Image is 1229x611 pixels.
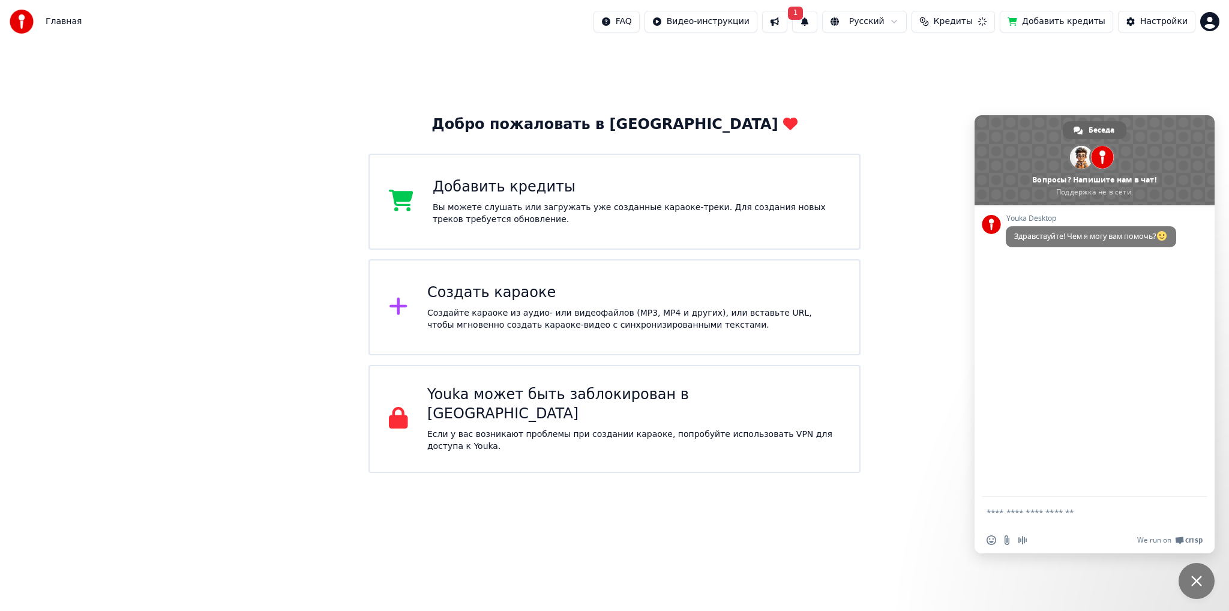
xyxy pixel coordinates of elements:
[433,202,840,226] div: Вы можете слушать или загружать уже созданные караоке-треки. Для создания новых треков требуется ...
[645,11,757,32] button: Видео-инструкции
[427,283,840,302] div: Создать караоке
[1063,121,1126,139] a: Беседа
[427,307,840,331] div: Создайте караоке из аудио- или видеофайлов (MP3, MP4 и других), или вставьте URL, чтобы мгновенно...
[593,11,640,32] button: FAQ
[1018,535,1027,545] span: Запись аудиосообщения
[1000,11,1113,32] button: Добавить кредиты
[1179,563,1215,599] a: Закрыть чат
[1089,121,1114,139] span: Беседа
[934,16,973,28] span: Кредиты
[1185,535,1203,545] span: Crisp
[1014,231,1168,241] span: Здравствуйте! Чем я могу вам помочь?
[792,11,817,32] button: 1
[427,385,840,424] div: Youka может быть заблокирован в [GEOGRAPHIC_DATA]
[788,7,804,20] span: 1
[1006,214,1176,223] span: Youka Desktop
[987,497,1179,527] textarea: Отправьте сообщение...
[1002,535,1012,545] span: Отправить файл
[1137,535,1171,545] span: We run on
[46,16,82,28] span: Главная
[433,178,840,197] div: Добавить кредиты
[1137,535,1203,545] a: We run onCrisp
[1140,16,1188,28] div: Настройки
[427,429,840,453] p: Если у вас возникают проблемы при создании караоке, попробуйте использовать VPN для доступа к Youka.
[46,16,82,28] nav: breadcrumb
[431,115,797,134] div: Добро пожаловать в [GEOGRAPHIC_DATA]
[987,535,996,545] span: Вставить emoji
[10,10,34,34] img: youka
[1118,11,1195,32] button: Настройки
[912,11,995,32] button: Кредиты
